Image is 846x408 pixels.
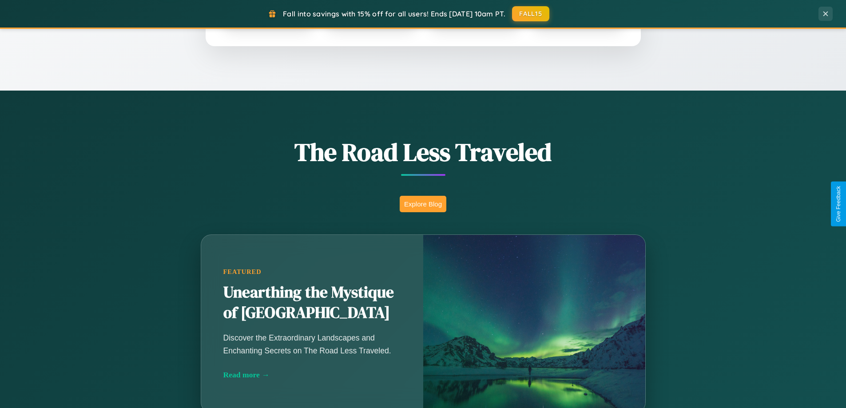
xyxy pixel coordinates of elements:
div: Featured [223,268,401,276]
span: Fall into savings with 15% off for all users! Ends [DATE] 10am PT. [283,9,505,18]
button: Explore Blog [400,196,446,212]
div: Read more → [223,370,401,380]
div: Give Feedback [835,186,842,222]
h2: Unearthing the Mystique of [GEOGRAPHIC_DATA] [223,282,401,323]
h1: The Road Less Traveled [157,135,690,169]
button: FALL15 [512,6,549,21]
p: Discover the Extraordinary Landscapes and Enchanting Secrets on The Road Less Traveled. [223,332,401,357]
